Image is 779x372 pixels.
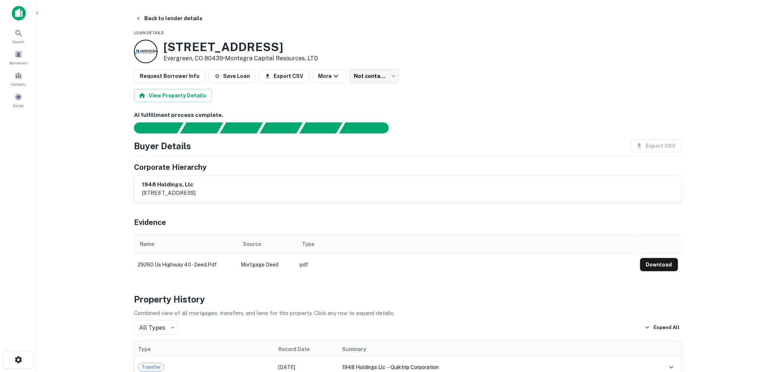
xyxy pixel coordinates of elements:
[134,89,212,102] button: View Property Details
[312,69,346,83] button: More
[220,122,263,133] div: Documents found, AI parsing details...
[302,240,314,248] div: Type
[299,122,342,133] div: Principals found, still searching for contact information. This may take time...
[2,90,35,110] a: Saved
[208,69,256,83] button: Save Loan
[2,47,35,67] a: Borrowers
[10,60,27,66] span: Borrowers
[342,364,386,370] span: 1948 holdings llc
[163,40,318,54] h3: [STREET_ADDRESS]
[339,341,649,357] th: Summary
[134,69,205,83] button: Request Borrower Info
[13,103,24,108] span: Saved
[134,139,191,153] h4: Buyer Details
[2,26,35,46] a: Search
[275,341,338,357] th: Record Date
[134,111,682,119] h6: AI fulfillment process complete.
[134,293,682,306] h4: Property History
[2,69,35,89] a: Contacts
[140,240,154,248] div: Name
[260,122,303,133] div: Principals found, AI now looking for contact information...
[296,234,637,254] th: Type
[339,122,398,133] div: AI fulfillment process complete.
[134,31,164,35] span: Loan Details
[259,69,309,83] button: Export CSV
[134,254,237,275] td: 29260 us highway 40 - deed.pdf
[349,69,399,83] div: Not contacted
[134,162,207,173] h5: Corporate Hierarchy
[643,322,682,333] button: Expand All
[134,341,275,357] th: Type
[134,217,166,228] h5: Evidence
[640,258,678,271] button: Download
[342,363,645,371] div: →
[133,12,205,25] button: Back to lender details
[742,313,779,348] iframe: Chat Widget
[391,364,439,370] span: quiktrip corporation
[142,189,195,197] p: [STREET_ADDRESS]
[237,254,296,275] td: Mortgage Deed
[12,6,26,21] img: capitalize-icon.png
[11,81,26,87] span: Contacts
[134,320,178,335] div: All Types
[142,180,195,189] h6: 1948 holdings, llc
[134,309,682,318] p: Combined view of all mortgages, transfers, and liens for this property. Click any row to expand d...
[180,122,223,133] div: Your request is received and processing...
[296,254,637,275] td: pdf
[225,55,318,62] a: Montegra Capital Resources, LTD
[138,364,164,371] span: Transfer
[243,240,261,248] div: Source
[237,234,296,254] th: Source
[163,54,318,63] p: Evergreen, CO 80439 •
[134,234,237,254] th: Name
[134,234,682,275] div: scrollable content
[13,39,25,44] span: Search
[125,122,180,133] div: Sending borrower request to AI...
